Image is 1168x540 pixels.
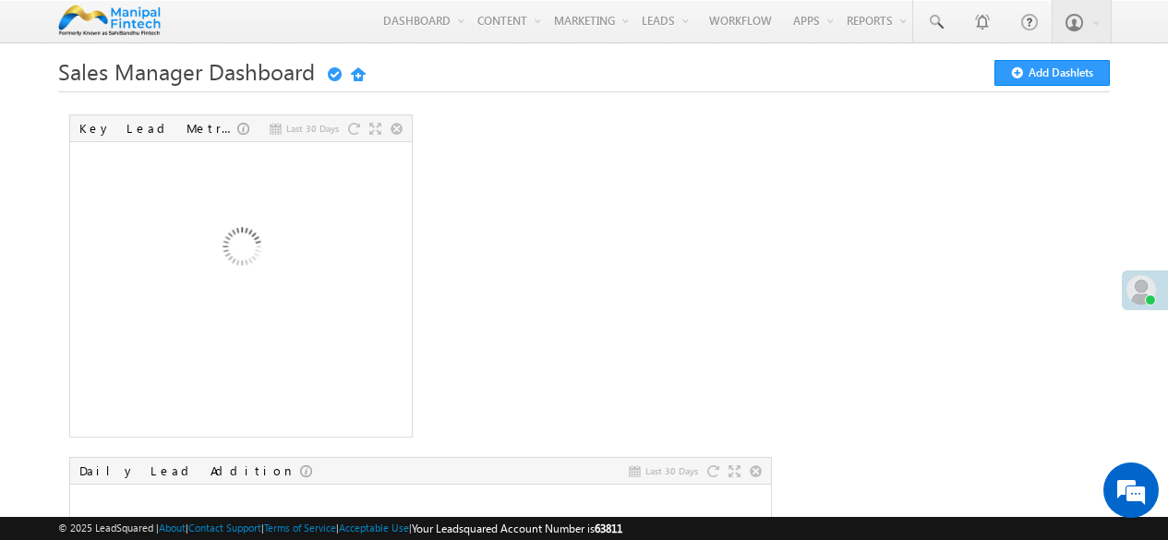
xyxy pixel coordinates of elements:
span: 63811 [595,522,622,535]
span: © 2025 LeadSquared | | | | | [58,520,622,537]
a: Acceptable Use [339,522,409,534]
a: Terms of Service [264,522,336,534]
a: Contact Support [188,522,261,534]
div: Key Lead Metrics [79,120,237,137]
span: Sales Manager Dashboard [58,56,315,86]
button: Add Dashlets [994,60,1110,86]
div: Daily Lead Addition [79,462,300,479]
span: Last 30 Days [286,120,339,137]
span: Your Leadsquared Account Number is [412,522,622,535]
a: About [159,522,186,534]
img: Loading... [141,150,340,349]
img: Custom Logo [58,5,161,37]
span: Last 30 Days [645,462,698,479]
